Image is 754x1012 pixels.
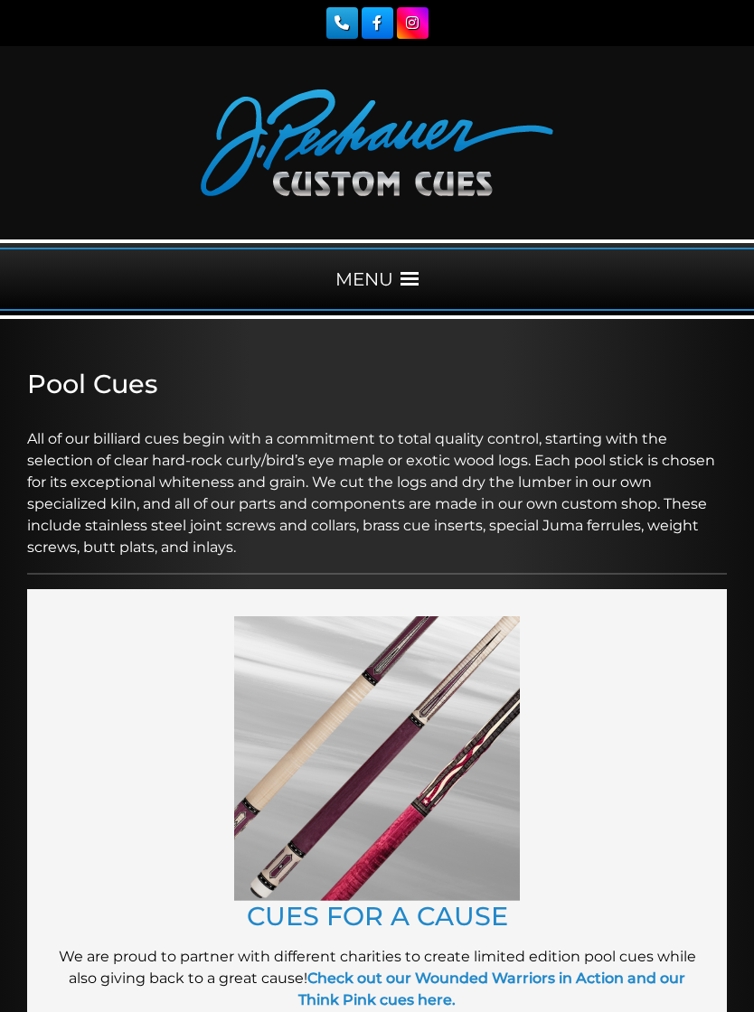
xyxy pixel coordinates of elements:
[27,369,727,399] h2: Pool Cues
[298,970,685,1008] a: Check out our Wounded Warriors in Action and our Think Pink cues here.
[201,89,553,196] img: Pechauer Custom Cues
[247,900,508,932] a: CUES FOR A CAUSE
[27,407,727,558] p: All of our billiard cues begin with a commitment to total quality control, starting with the sele...
[54,946,700,1011] p: We are proud to partner with different charities to create limited edition pool cues while also g...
